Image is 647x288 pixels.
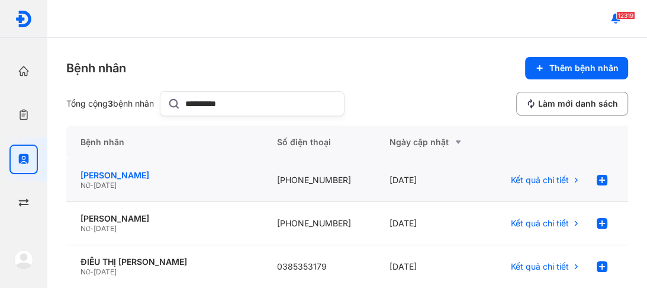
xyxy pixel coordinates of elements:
span: Nữ [81,267,90,276]
span: Kết quả chi tiết [511,261,569,272]
span: Làm mới danh sách [538,98,618,109]
img: logo [15,10,33,28]
span: - [90,181,94,190]
span: Nữ [81,224,90,233]
div: [PHONE_NUMBER] [263,159,375,202]
span: - [90,267,94,276]
div: [DATE] [375,202,488,245]
div: [DATE] [375,159,488,202]
span: [DATE] [94,267,117,276]
div: [PHONE_NUMBER] [263,202,375,245]
div: Số điện thoại [263,126,375,159]
div: Bệnh nhân [66,60,126,76]
span: - [90,224,94,233]
button: Làm mới danh sách [516,92,628,116]
span: [DATE] [94,181,117,190]
div: Tổng cộng bệnh nhân [66,98,155,109]
span: 12319 [616,11,635,20]
span: 3 [108,98,113,108]
div: Bệnh nhân [66,126,263,159]
span: Thêm bệnh nhân [549,63,619,73]
div: [PERSON_NAME] [81,213,249,224]
span: Nữ [81,181,90,190]
img: logo [14,250,33,269]
div: Ngày cập nhật [390,135,474,149]
div: ĐIÊU THỊ [PERSON_NAME] [81,257,249,267]
span: [DATE] [94,224,117,233]
span: Kết quả chi tiết [511,175,569,185]
span: Kết quả chi tiết [511,218,569,229]
div: [PERSON_NAME] [81,170,249,181]
button: Thêm bệnh nhân [525,57,628,79]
